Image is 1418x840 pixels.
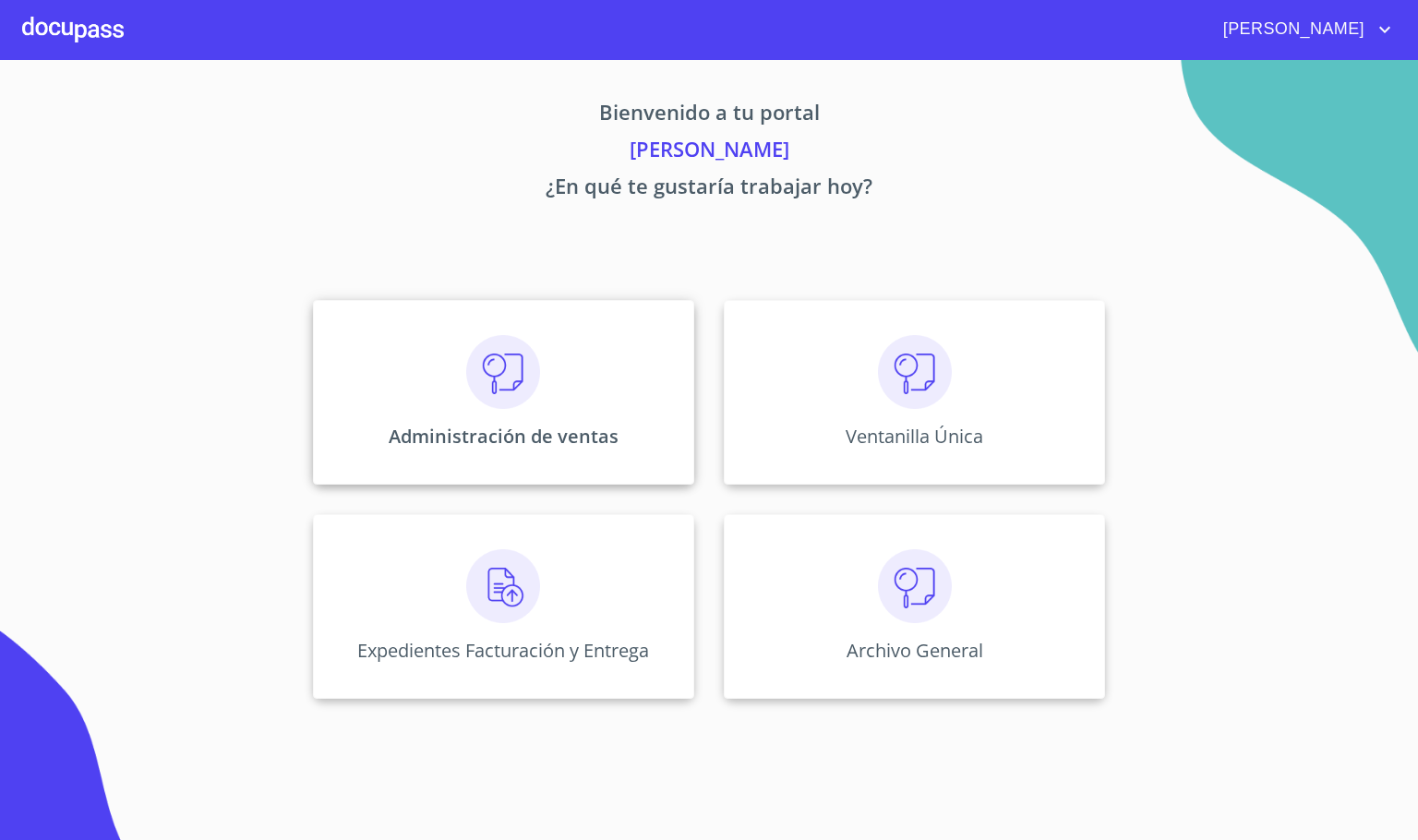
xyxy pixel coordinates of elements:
button: account of current user [1209,15,1396,44]
p: Archivo General [847,638,983,663]
p: Bienvenido a tu portal [140,97,1278,134]
p: ¿En qué te gustaría trabajar hoy? [140,171,1278,208]
img: consulta.png [466,335,540,409]
span: [PERSON_NAME] [1209,15,1374,44]
p: [PERSON_NAME] [140,134,1278,171]
img: consulta.png [878,549,952,623]
p: Ventanilla Única [846,424,983,449]
p: Expedientes Facturación y Entrega [357,638,649,663]
img: carga.png [466,549,540,623]
p: Administración de ventas [389,424,619,449]
img: consulta.png [878,335,952,409]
